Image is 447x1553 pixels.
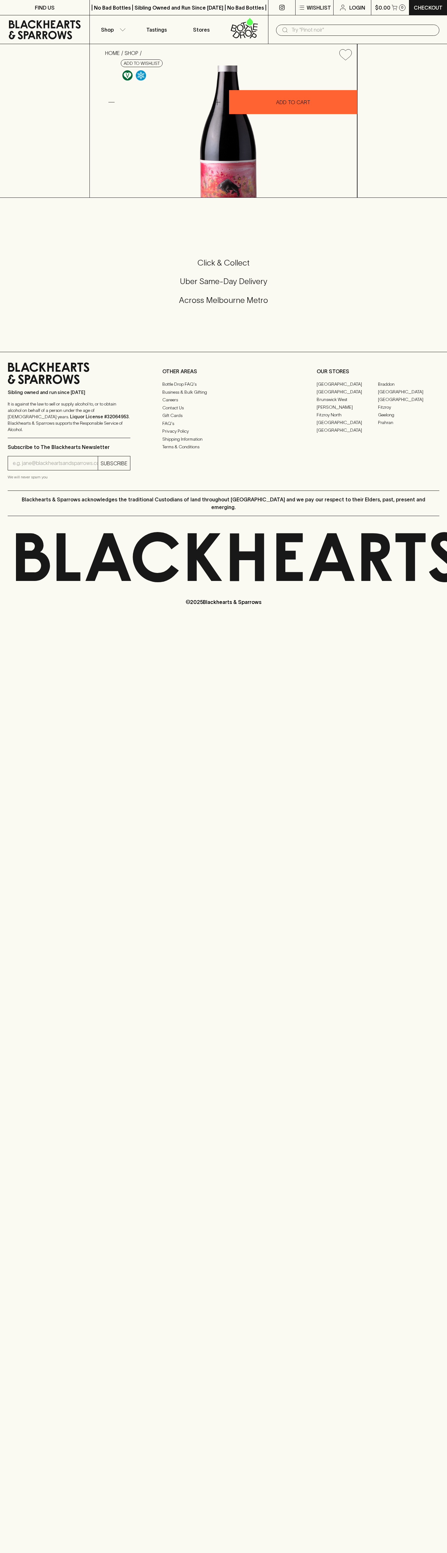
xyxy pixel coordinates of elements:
img: 40928.png [100,66,357,197]
p: ADD TO CART [276,98,310,106]
a: Business & Bulk Gifting [162,388,285,396]
p: 0 [401,6,404,9]
img: Chilled Red [136,70,146,81]
p: OUR STORES [317,367,439,375]
a: Gift Cards [162,412,285,420]
div: Call to action block [8,232,439,339]
p: Shop [101,26,114,34]
strong: Liquor License #32064953 [70,414,129,419]
a: [PERSON_NAME] [317,403,378,411]
p: Sibling owned and run since [DATE] [8,389,130,396]
img: Vegan [122,70,133,81]
a: HOME [105,50,120,56]
a: Fitzroy [378,403,439,411]
a: Braddon [378,380,439,388]
a: Privacy Policy [162,428,285,435]
a: [GEOGRAPHIC_DATA] [378,396,439,403]
a: Brunswick West [317,396,378,403]
a: Terms & Conditions [162,443,285,451]
p: Login [349,4,365,12]
button: ADD TO CART [229,90,357,114]
button: Add to wishlist [337,47,354,63]
p: Tastings [146,26,167,34]
a: Geelong [378,411,439,419]
p: We will never spam you [8,474,130,480]
a: Stores [179,15,224,44]
p: SUBSCRIBE [101,460,127,467]
h5: Click & Collect [8,258,439,268]
input: Try "Pinot noir" [291,25,434,35]
a: [GEOGRAPHIC_DATA] [317,426,378,434]
p: Subscribe to The Blackhearts Newsletter [8,443,130,451]
a: Bottle Drop FAQ's [162,381,285,388]
a: FAQ's [162,420,285,427]
button: Add to wishlist [121,59,163,67]
a: Fitzroy North [317,411,378,419]
a: [GEOGRAPHIC_DATA] [317,380,378,388]
a: Wonderful as is, but a slight chill will enhance the aromatics and give it a beautiful crunch. [134,69,148,82]
button: Shop [90,15,135,44]
p: Blackhearts & Sparrows acknowledges the traditional Custodians of land throughout [GEOGRAPHIC_DAT... [12,496,435,511]
p: FIND US [35,4,55,12]
h5: Uber Same-Day Delivery [8,276,439,287]
a: [GEOGRAPHIC_DATA] [317,388,378,396]
a: SHOP [125,50,138,56]
p: Wishlist [307,4,331,12]
p: It is against the law to sell or supply alcohol to, or to obtain alcohol on behalf of a person un... [8,401,130,433]
a: Contact Us [162,404,285,412]
a: [GEOGRAPHIC_DATA] [317,419,378,426]
a: Prahran [378,419,439,426]
p: Stores [193,26,210,34]
a: Made without the use of any animal products. [121,69,134,82]
a: Careers [162,396,285,404]
a: Tastings [134,15,179,44]
p: OTHER AREAS [162,367,285,375]
input: e.g. jane@blackheartsandsparrows.com.au [13,458,98,468]
p: $0.00 [375,4,390,12]
a: [GEOGRAPHIC_DATA] [378,388,439,396]
h5: Across Melbourne Metro [8,295,439,305]
p: Checkout [414,4,443,12]
button: SUBSCRIBE [98,456,130,470]
a: Shipping Information [162,435,285,443]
